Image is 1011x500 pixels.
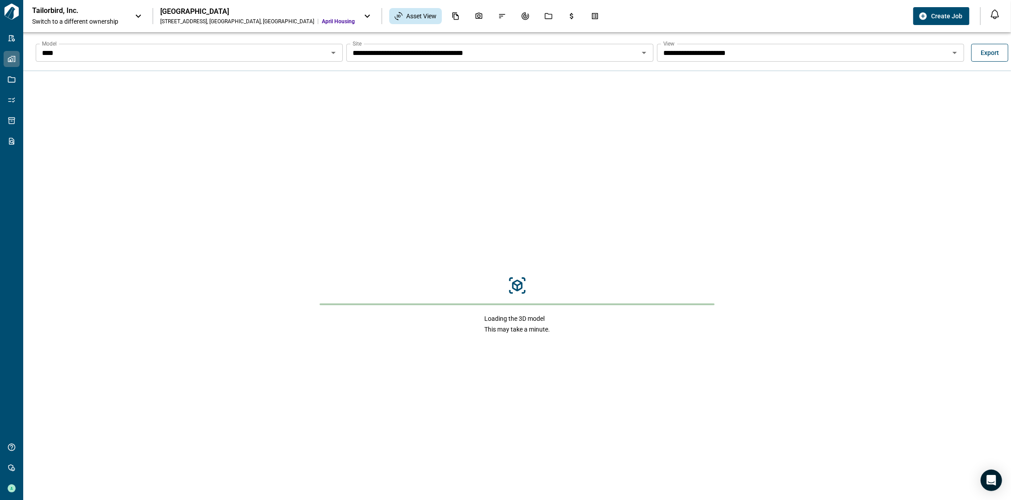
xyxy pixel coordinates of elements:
button: Open notification feed [988,7,1002,21]
span: Switch to a different ownership [32,17,126,26]
span: This may take a minute. [484,325,550,334]
div: Budgets [562,8,581,24]
button: Open [949,46,961,59]
button: Open [327,46,340,59]
span: Create Job [931,12,962,21]
div: Issues & Info [493,8,512,24]
p: Tailorbird, Inc. [32,6,112,15]
div: [GEOGRAPHIC_DATA] [160,7,355,16]
label: Model [42,40,57,47]
span: Export [981,48,999,57]
span: Asset View [406,12,437,21]
div: [STREET_ADDRESS] , [GEOGRAPHIC_DATA] , [GEOGRAPHIC_DATA] [160,18,314,25]
label: View [663,40,675,47]
span: April Housing [322,18,355,25]
div: Documents [446,8,465,24]
div: Takeoff Center [586,8,604,24]
div: Photos [470,8,488,24]
button: Open [638,46,650,59]
button: Create Job [913,7,969,25]
div: Jobs [539,8,558,24]
button: Export [971,44,1008,62]
label: Site [353,40,362,47]
div: Asset View [389,8,442,24]
div: Open Intercom Messenger [981,470,1002,491]
div: Renovation Record [516,8,535,24]
span: Loading the 3D model [484,314,550,323]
